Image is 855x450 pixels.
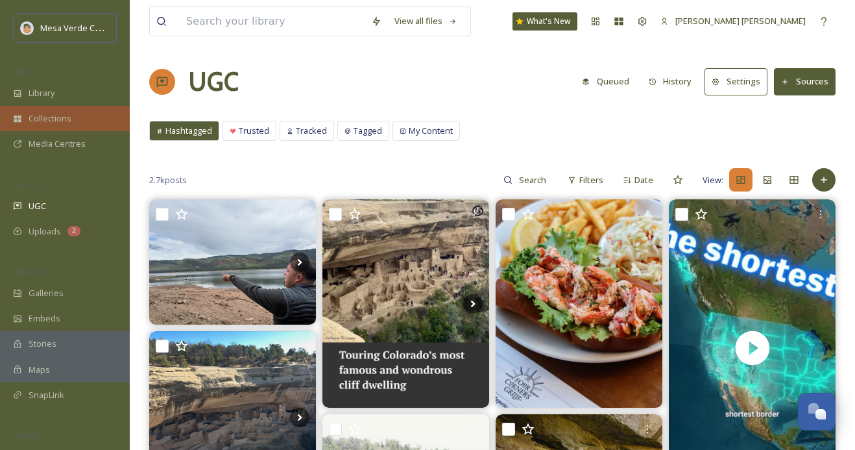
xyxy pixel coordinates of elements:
[29,200,46,212] span: UGC
[512,167,555,193] input: Search
[29,287,64,299] span: Galleries
[21,21,34,34] img: MVC%20SnapSea%20logo%20%281%29.png
[67,226,80,236] div: 2
[675,15,806,27] span: [PERSON_NAME] [PERSON_NAME]
[512,12,577,31] a: What's New
[29,87,54,99] span: Library
[29,338,56,350] span: Stories
[40,21,120,34] span: Mesa Verde Country
[704,68,767,95] button: Settings
[642,69,699,94] button: History
[642,69,705,94] a: History
[354,125,382,137] span: Tagged
[634,174,653,186] span: Date
[29,112,71,125] span: Collections
[579,174,603,186] span: Filters
[13,67,36,77] span: MEDIA
[29,364,50,376] span: Maps
[188,62,239,101] a: UGC
[29,312,60,325] span: Embeds
[13,180,41,190] span: COLLECT
[322,199,489,408] img: MONTEZUMA COUNTY • Why did the people leave? This was the question of tourists standing high on a...
[409,125,453,137] span: My Content
[703,174,723,186] span: View:
[13,267,43,277] span: WIDGETS
[239,125,269,137] span: Trusted
[296,125,327,137] span: Tracked
[29,225,61,238] span: Uploads
[388,8,464,34] a: View all files
[29,138,86,150] span: Media Centres
[575,69,642,94] a: Queued
[149,199,316,325] img: Fun times with you marvinandson #ouraycolorado #mesaverde #durangocolorado
[496,199,662,408] img: It's never a bad time for a lobster roll. 🦞 😍 Come and join us today for lunch! #tiverton #fourco...
[798,393,836,431] button: Open Chat
[29,389,64,401] span: SnapLink
[704,68,774,95] a: Settings
[180,7,365,36] input: Search your library
[165,125,212,137] span: Hashtagged
[654,8,812,34] a: [PERSON_NAME] [PERSON_NAME]
[149,174,187,186] span: 2.7k posts
[13,431,39,440] span: SOCIALS
[774,68,836,95] button: Sources
[575,69,636,94] button: Queued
